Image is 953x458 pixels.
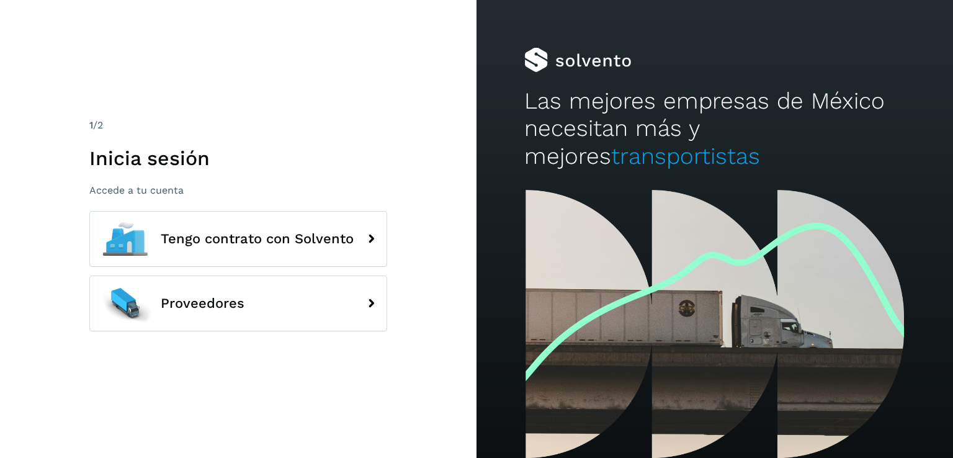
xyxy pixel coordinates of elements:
h1: Inicia sesión [89,146,387,170]
button: Tengo contrato con Solvento [89,211,387,267]
span: transportistas [611,143,760,169]
button: Proveedores [89,276,387,331]
span: Tengo contrato con Solvento [161,231,354,246]
span: 1 [89,119,93,131]
span: Proveedores [161,296,244,311]
div: /2 [89,118,387,133]
p: Accede a tu cuenta [89,184,387,196]
h2: Las mejores empresas de México necesitan más y mejores [524,88,905,170]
